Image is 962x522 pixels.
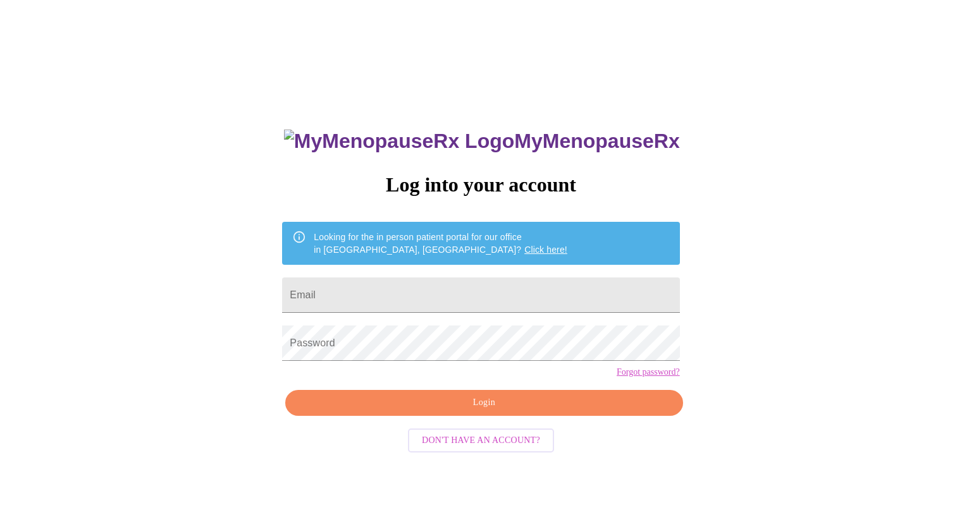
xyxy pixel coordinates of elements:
h3: Log into your account [282,173,679,197]
a: Don't have an account? [405,434,557,445]
img: MyMenopauseRx Logo [284,130,514,153]
button: Login [285,390,682,416]
a: Forgot password? [617,367,680,377]
h3: MyMenopauseRx [284,130,680,153]
span: Login [300,395,668,411]
a: Click here! [524,245,567,255]
button: Don't have an account? [408,428,554,453]
span: Don't have an account? [422,433,540,449]
div: Looking for the in person patient portal for our office in [GEOGRAPHIC_DATA], [GEOGRAPHIC_DATA]? [314,226,567,261]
